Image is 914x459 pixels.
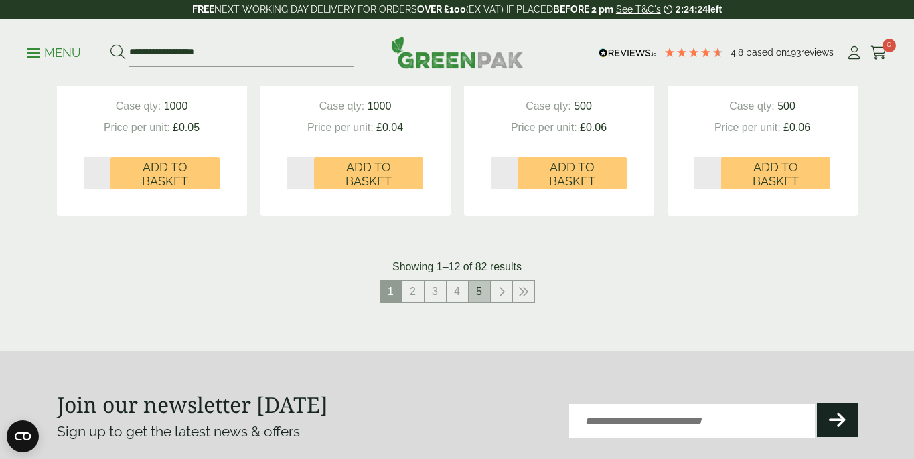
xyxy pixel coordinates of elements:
span: 193 [787,47,801,58]
a: Menu [27,45,81,58]
div: 4.8 Stars [664,46,724,58]
span: £0.05 [173,122,200,133]
i: My Account [846,46,862,60]
span: left [708,4,722,15]
span: Add to Basket [527,160,617,189]
span: Add to Basket [731,160,821,189]
span: 2:24:24 [676,4,708,15]
p: Sign up to get the latest news & offers [57,421,417,442]
span: 500 [777,100,795,112]
span: Case qty: [319,100,365,112]
span: 500 [574,100,592,112]
a: 4 [447,281,468,302]
span: £0.04 [376,122,403,133]
span: Case qty: [729,100,775,112]
span: 1 [380,281,402,302]
span: Price per unit: [511,122,577,133]
img: GreenPak Supplies [391,36,524,68]
span: Price per unit: [307,122,374,133]
span: reviews [801,47,834,58]
a: See T&C's [616,4,661,15]
span: £0.06 [580,122,607,133]
span: 1000 [368,100,392,112]
button: Add to Basket [314,157,423,189]
span: Add to Basket [323,160,414,189]
span: £0.06 [783,122,810,133]
span: Price per unit: [714,122,781,133]
button: Add to Basket [518,157,627,189]
a: 5 [469,281,490,302]
span: Price per unit: [104,122,170,133]
p: Menu [27,45,81,61]
img: REVIEWS.io [599,48,657,58]
span: Based on [746,47,787,58]
button: Add to Basket [110,157,220,189]
span: 0 [883,39,896,52]
strong: OVER £100 [417,4,466,15]
span: Add to Basket [120,160,210,189]
button: Add to Basket [721,157,830,189]
strong: FREE [192,4,214,15]
strong: BEFORE 2 pm [553,4,613,15]
a: 3 [425,281,446,302]
i: Cart [870,46,887,60]
span: 1000 [164,100,188,112]
a: 0 [870,43,887,63]
span: Case qty: [526,100,571,112]
p: Showing 1–12 of 82 results [392,259,522,275]
span: Case qty: [116,100,161,112]
strong: Join our newsletter [DATE] [57,390,328,419]
span: 4.8 [731,47,746,58]
button: Open CMP widget [7,420,39,452]
a: 2 [402,281,424,302]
